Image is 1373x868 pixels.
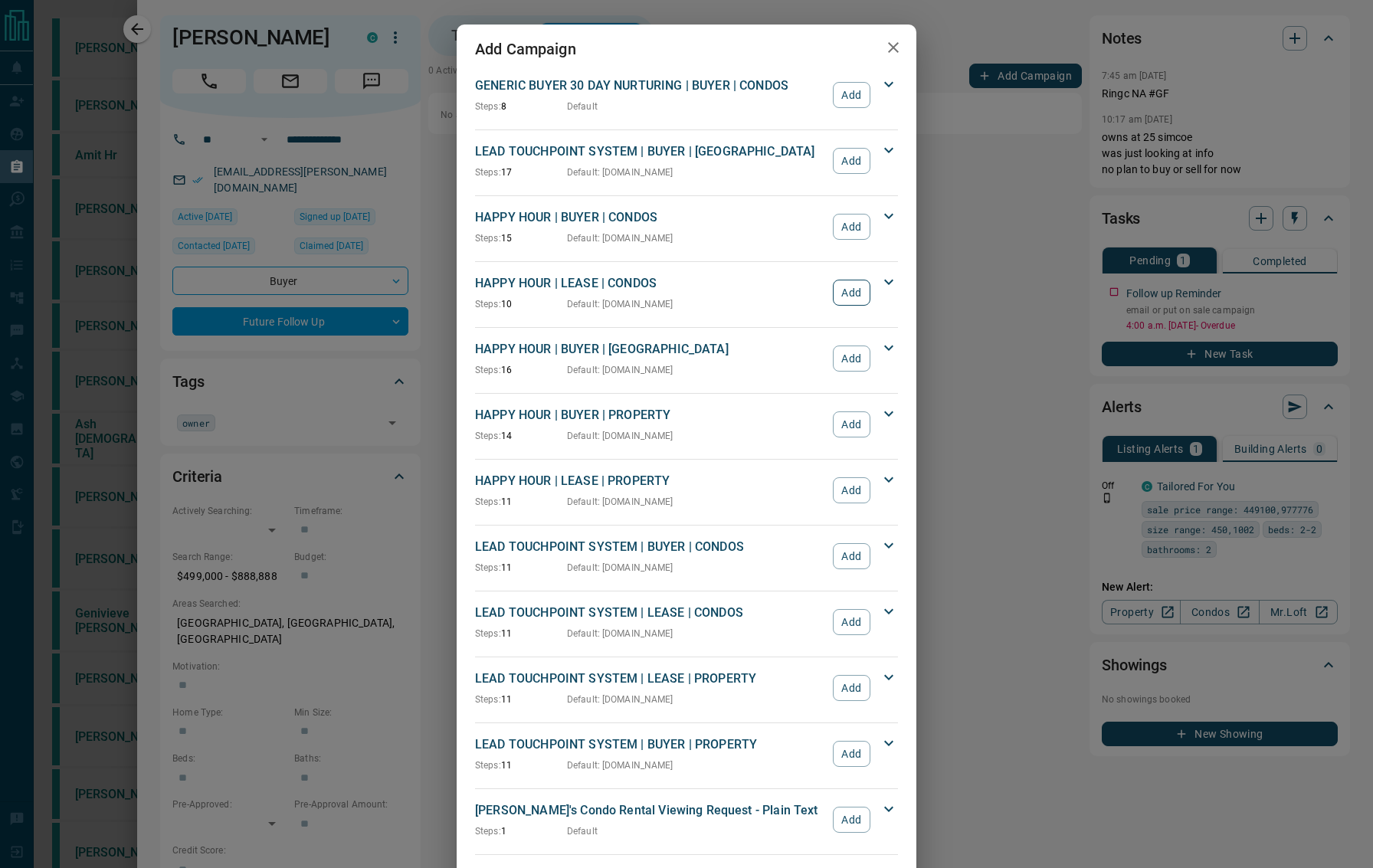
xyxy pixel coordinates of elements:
p: 11 [475,693,567,706]
div: HAPPY HOUR | BUYER | [GEOGRAPHIC_DATA]Steps:16Default: [DOMAIN_NAME]Add [475,337,898,380]
span: Steps: [475,628,501,639]
div: HAPPY HOUR | LEASE | PROPERTYSteps:11Default: [DOMAIN_NAME]Add [475,469,898,512]
p: HAPPY HOUR | BUYER | CONDOS [475,208,825,227]
button: Add [833,609,870,635]
p: 10 [475,297,567,311]
p: HAPPY HOUR | BUYER | PROPERTY [475,406,825,424]
p: Default : [DOMAIN_NAME] [567,231,673,245]
div: LEAD TOUCHPOINT SYSTEM | BUYER | PROPERTYSteps:11Default: [DOMAIN_NAME]Add [475,732,898,775]
p: 14 [475,429,567,443]
span: Steps: [475,562,501,573]
p: 11 [475,627,567,640]
span: Steps: [475,101,501,112]
button: Add [833,82,870,108]
div: HAPPY HOUR | LEASE | CONDOSSteps:10Default: [DOMAIN_NAME]Add [475,271,898,314]
button: Add [833,807,870,833]
span: Steps: [475,299,501,310]
p: 1 [475,824,567,838]
p: HAPPY HOUR | LEASE | CONDOS [475,274,825,293]
p: LEAD TOUCHPOINT SYSTEM | LEASE | PROPERTY [475,670,825,688]
p: 8 [475,100,567,113]
button: Add [833,214,870,240]
div: LEAD TOUCHPOINT SYSTEM | BUYER | [GEOGRAPHIC_DATA]Steps:17Default: [DOMAIN_NAME]Add [475,139,898,182]
div: [PERSON_NAME]'s Condo Rental Viewing Request - Plain TextSteps:1DefaultAdd [475,798,898,841]
div: HAPPY HOUR | BUYER | CONDOSSteps:15Default: [DOMAIN_NAME]Add [475,205,898,248]
p: 17 [475,165,567,179]
p: 15 [475,231,567,245]
p: LEAD TOUCHPOINT SYSTEM | LEASE | CONDOS [475,604,825,622]
p: Default : [DOMAIN_NAME] [567,758,673,772]
p: HAPPY HOUR | LEASE | PROPERTY [475,472,825,490]
p: Default : [DOMAIN_NAME] [567,693,673,706]
p: Default : [DOMAIN_NAME] [567,429,673,443]
p: Default : [DOMAIN_NAME] [567,627,673,640]
p: Default [567,824,598,838]
p: HAPPY HOUR | BUYER | [GEOGRAPHIC_DATA] [475,340,825,359]
div: LEAD TOUCHPOINT SYSTEM | LEASE | PROPERTYSteps:11Default: [DOMAIN_NAME]Add [475,667,898,709]
span: Steps: [475,365,501,375]
span: Steps: [475,826,501,837]
p: Default : [DOMAIN_NAME] [567,363,673,377]
p: Default : [DOMAIN_NAME] [567,297,673,311]
button: Add [833,148,870,174]
button: Add [833,543,870,569]
p: 11 [475,758,567,772]
div: LEAD TOUCHPOINT SYSTEM | LEASE | CONDOSSteps:11Default: [DOMAIN_NAME]Add [475,601,898,644]
p: 11 [475,495,567,509]
div: HAPPY HOUR | BUYER | PROPERTYSteps:14Default: [DOMAIN_NAME]Add [475,403,898,446]
p: LEAD TOUCHPOINT SYSTEM | BUYER | CONDOS [475,538,825,556]
div: GENERIC BUYER 30 DAY NURTURING | BUYER | CONDOSSteps:8DefaultAdd [475,74,898,116]
button: Add [833,280,870,306]
span: Steps: [475,233,501,244]
button: Add [833,411,870,437]
p: GENERIC BUYER 30 DAY NURTURING | BUYER | CONDOS [475,77,825,95]
p: Default : [DOMAIN_NAME] [567,561,673,575]
p: 11 [475,561,567,575]
p: [PERSON_NAME]'s Condo Rental Viewing Request - Plain Text [475,801,825,820]
span: Steps: [475,431,501,441]
p: Default [567,100,598,113]
p: Default : [DOMAIN_NAME] [567,495,673,509]
button: Add [833,346,870,372]
div: LEAD TOUCHPOINT SYSTEM | BUYER | CONDOSSteps:11Default: [DOMAIN_NAME]Add [475,535,898,578]
p: LEAD TOUCHPOINT SYSTEM | BUYER | [GEOGRAPHIC_DATA] [475,142,825,161]
span: Steps: [475,694,501,705]
p: LEAD TOUCHPOINT SYSTEM | BUYER | PROPERTY [475,735,825,754]
p: 16 [475,363,567,377]
button: Add [833,741,870,767]
span: Steps: [475,496,501,507]
span: Steps: [475,760,501,771]
button: Add [833,477,870,503]
p: Default : [DOMAIN_NAME] [567,165,673,179]
span: Steps: [475,167,501,178]
button: Add [833,675,870,701]
h2: Add Campaign [457,25,595,74]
